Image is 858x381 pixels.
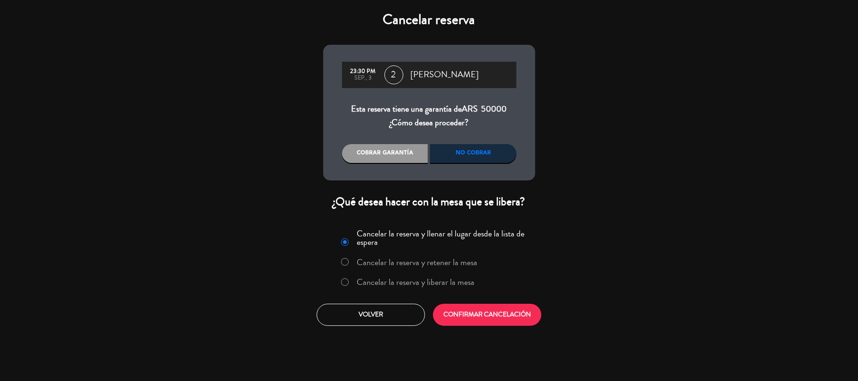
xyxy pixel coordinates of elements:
[384,65,403,84] span: 2
[357,258,477,267] label: Cancelar la reserva y retener la mesa
[411,68,479,82] span: [PERSON_NAME]
[347,75,380,81] div: sep., 3
[342,102,516,130] div: Esta reserva tiene una garantía de ¿Cómo desea proceder?
[323,11,535,28] h4: Cancelar reserva
[430,144,516,163] div: No cobrar
[342,144,428,163] div: Cobrar garantía
[482,103,507,115] span: 50000
[462,103,478,115] span: ARS
[323,195,535,209] div: ¿Qué desea hacer con la mesa que se libera?
[347,68,380,75] div: 23:30 PM
[317,304,425,326] button: Volver
[433,304,541,326] button: CONFIRMAR CANCELACIÓN
[357,229,529,246] label: Cancelar la reserva y llenar el lugar desde la lista de espera
[357,278,474,286] label: Cancelar la reserva y liberar la mesa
